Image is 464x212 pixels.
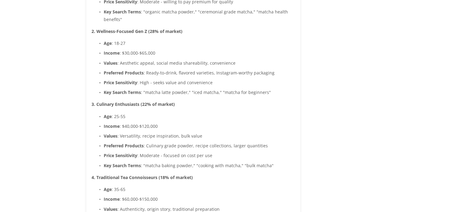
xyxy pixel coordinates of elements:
p: : 35-65 [104,185,295,193]
strong: Key Search Terms [104,89,141,95]
p: : High - seeks value and convenience [104,79,295,86]
strong: Key Search Terms [104,9,141,15]
strong: Price Sensitivity [104,80,137,85]
strong: 2. Wellness-Focused Gen Z (28% of market) [92,28,182,34]
p: : 25-55 [104,113,295,120]
p: : 18-27 [104,39,295,47]
strong: Values [104,206,117,212]
strong: Income [104,123,120,129]
p: : $40,000-$120,000 [104,122,295,130]
p: : "organic matcha powder," "ceremonial grade matcha," "matcha health benefits" [104,8,295,23]
p: : Versatility, recipe inspiration, bulk value [104,132,295,140]
strong: Values [104,60,117,66]
p: : $60,000-$150,000 [104,195,295,203]
strong: Price Sensitivity [104,153,137,158]
strong: Age [104,186,112,192]
p: : Culinary grade powder, recipe collections, larger quantities [104,142,295,149]
strong: Income [104,196,120,202]
strong: Values [104,133,117,139]
p: : "matcha latte powder," "iced matcha," "matcha for beginners" [104,88,295,96]
strong: 4. Traditional Tea Connoisseurs (18% of market) [92,174,193,180]
p: : Moderate - focused on cost per use [104,152,295,159]
strong: Preferred Products [104,143,144,149]
strong: Age [104,40,112,46]
p: : "matcha baking powder," "cooking with matcha," "bulk matcha" [104,162,295,169]
strong: 3. Culinary Enthusiasts (22% of market) [92,101,175,107]
strong: Income [104,50,120,56]
strong: Age [104,113,112,119]
p: : Ready-to-drink, flavored varieties, Instagram-worthy packaging [104,69,295,77]
strong: Preferred Products [104,70,144,76]
p: : $30,000-$65,000 [104,49,295,57]
p: : Aesthetic appeal, social media shareability, convenience [104,59,295,67]
strong: Key Search Terms [104,163,141,168]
